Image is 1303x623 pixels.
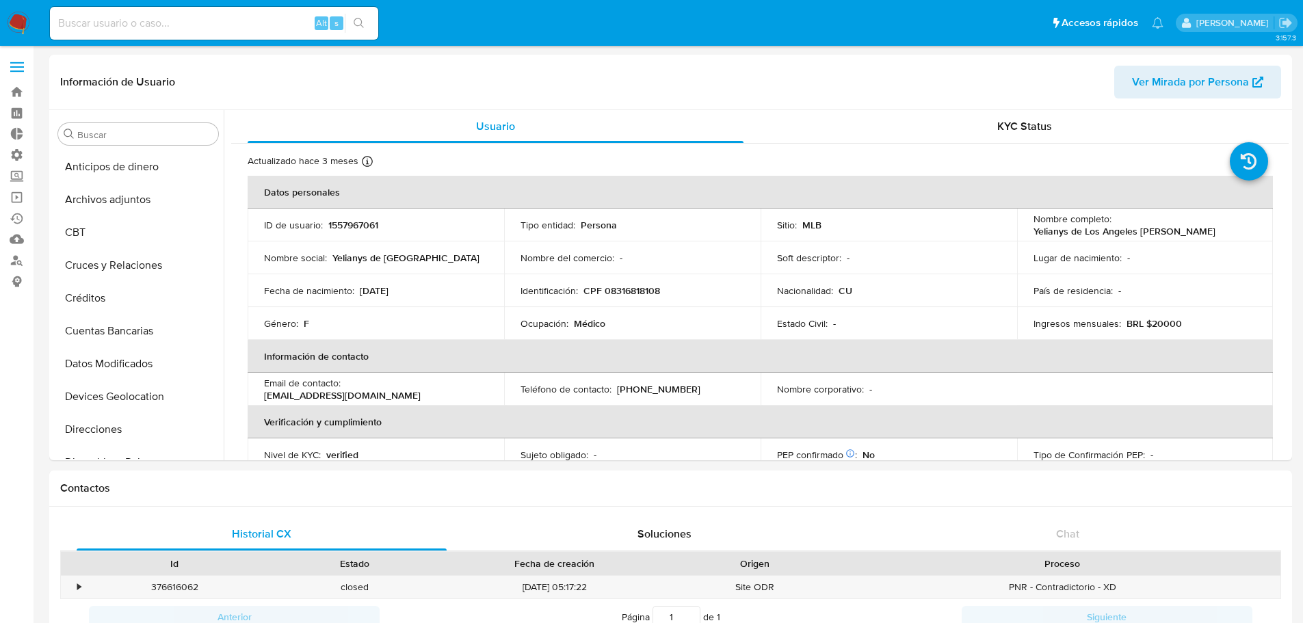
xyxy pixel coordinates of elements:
[248,176,1273,209] th: Datos personales
[476,118,515,134] span: Usuario
[264,317,298,330] p: Género :
[94,557,255,570] div: Id
[777,252,841,264] p: Soft descriptor :
[85,576,265,598] div: 376616062
[617,383,700,395] p: [PHONE_NUMBER]
[1034,317,1121,330] p: Ingresos mensuales :
[1278,16,1293,30] a: Salir
[674,557,835,570] div: Origen
[1056,526,1079,542] span: Chat
[1150,449,1153,461] p: -
[53,446,224,479] button: Dispositivos Point
[264,377,341,389] p: Email de contacto :
[53,413,224,446] button: Direcciones
[264,284,354,297] p: Fecha de nacimiento :
[1034,284,1113,297] p: País de residencia :
[304,317,309,330] p: F
[445,576,665,598] div: [DATE] 05:17:22
[332,252,479,264] p: Yelianys de [GEOGRAPHIC_DATA]
[574,317,605,330] p: Médico
[521,449,588,461] p: Sujeto obligado :
[665,576,845,598] div: Site ODR
[328,219,378,231] p: 1557967061
[77,581,81,594] div: •
[53,249,224,282] button: Cruces y Relaciones
[845,576,1280,598] div: PNR - Contradictorio - XD
[64,129,75,140] button: Buscar
[248,406,1273,438] th: Verificación y cumplimiento
[997,118,1052,134] span: KYC Status
[264,219,323,231] p: ID de usuario :
[50,14,378,32] input: Buscar usuario o caso...
[777,219,797,231] p: Sitio :
[345,14,373,33] button: search-icon
[777,284,833,297] p: Nacionalidad :
[454,557,655,570] div: Fecha de creación
[1114,66,1281,98] button: Ver Mirada por Persona
[248,340,1273,373] th: Información de contacto
[248,155,358,168] p: Actualizado hace 3 meses
[839,284,852,297] p: CU
[1034,225,1215,237] p: Yelianys de Los Angeles [PERSON_NAME]
[847,252,850,264] p: -
[1196,16,1274,29] p: nicolas.tyrkiel@mercadolibre.com
[1034,213,1111,225] p: Nombre completo :
[53,216,224,249] button: CBT
[620,252,622,264] p: -
[53,150,224,183] button: Anticipos de dinero
[521,219,575,231] p: Tipo entidad :
[1132,66,1249,98] span: Ver Mirada por Persona
[53,380,224,413] button: Devices Geolocation
[521,317,568,330] p: Ocupación :
[869,383,872,395] p: -
[316,16,327,29] span: Alt
[521,252,614,264] p: Nombre del comercio :
[583,284,660,297] p: CPF 08316818108
[53,347,224,380] button: Datos Modificados
[264,389,421,401] p: [EMAIL_ADDRESS][DOMAIN_NAME]
[232,526,291,542] span: Historial CX
[265,576,445,598] div: closed
[360,284,389,297] p: [DATE]
[264,449,321,461] p: Nivel de KYC :
[1118,284,1121,297] p: -
[60,75,175,89] h1: Información de Usuario
[777,317,828,330] p: Estado Civil :
[274,557,435,570] div: Estado
[53,183,224,216] button: Archivos adjuntos
[637,526,692,542] span: Soluciones
[854,557,1271,570] div: Proceso
[1062,16,1138,30] span: Accesos rápidos
[521,284,578,297] p: Identificación :
[334,16,339,29] span: s
[581,219,617,231] p: Persona
[1034,252,1122,264] p: Lugar de nacimiento :
[53,315,224,347] button: Cuentas Bancarias
[53,282,224,315] button: Créditos
[833,317,836,330] p: -
[264,252,327,264] p: Nombre social :
[77,129,213,141] input: Buscar
[60,481,1281,495] h1: Contactos
[863,449,875,461] p: No
[1034,449,1145,461] p: Tipo de Confirmación PEP :
[1127,317,1182,330] p: BRL $20000
[594,449,596,461] p: -
[521,383,611,395] p: Teléfono de contacto :
[777,449,857,461] p: PEP confirmado :
[326,449,358,461] p: verified
[777,383,864,395] p: Nombre corporativo :
[802,219,821,231] p: MLB
[1127,252,1130,264] p: -
[1152,17,1163,29] a: Notificaciones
